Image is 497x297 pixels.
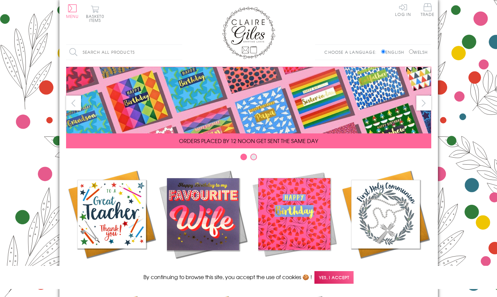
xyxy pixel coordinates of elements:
a: New Releases [157,169,249,273]
button: Basket0 items [86,5,104,22]
button: prev [66,96,81,111]
label: Welsh [409,49,428,55]
input: Welsh [409,49,413,54]
img: Claire Giles Greetings Cards [222,7,275,59]
p: Choose a language: [324,49,380,55]
div: Carousel Pagination [66,153,431,164]
label: English [381,49,407,55]
span: Yes, I accept [314,271,354,284]
a: Trade [421,3,435,18]
a: Communion and Confirmation [340,169,431,281]
button: next [416,96,431,111]
a: Birthdays [249,169,340,273]
span: ORDERS PLACED BY 12 NOON GET SENT THE SAME DAY [179,137,318,145]
span: Academic [95,265,129,273]
button: Menu [66,4,79,18]
input: English [381,49,385,54]
span: Communion and Confirmation [357,265,414,281]
span: Menu [66,13,79,19]
a: Academic [66,169,157,273]
input: Search [176,45,182,60]
span: New Releases [181,265,224,273]
span: Birthdays [278,265,310,273]
span: Trade [421,3,435,16]
a: Log In [395,3,411,16]
button: Carousel Page 1 (Current Slide) [240,154,247,160]
button: Carousel Page 2 [250,154,257,160]
input: Search all products [66,45,182,60]
span: 0 items [89,13,104,23]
